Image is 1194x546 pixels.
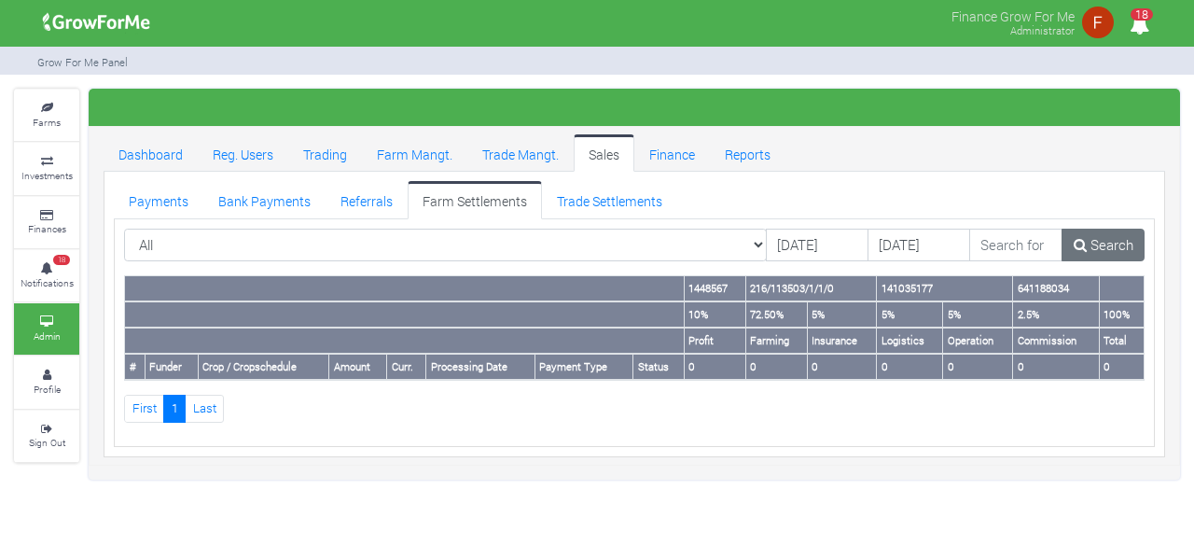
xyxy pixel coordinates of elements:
[36,4,157,41] img: growforme image
[1062,229,1145,262] a: Search
[745,276,877,301] th: 216/113503/1/1/0
[1013,301,1100,328] th: 2.5%
[14,250,79,301] a: 18 Notifications
[21,276,74,289] small: Notifications
[943,328,1013,354] th: Operation
[14,90,79,141] a: Farms
[362,134,467,172] a: Farm Mangt.
[34,383,61,396] small: Profile
[185,395,224,422] a: Last
[387,354,426,380] th: Curr.
[1010,23,1075,37] small: Administrator
[203,181,326,218] a: Bank Payments
[29,436,65,449] small: Sign Out
[1099,301,1144,328] th: 100%
[14,357,79,408] a: Profile
[33,116,61,129] small: Farms
[53,255,70,266] span: 18
[288,134,362,172] a: Trading
[745,328,807,354] th: Farming
[163,395,186,422] a: 1
[124,395,1145,422] nav: Page Navigation
[426,354,535,380] th: Processing Date
[684,328,745,354] th: Profit
[877,354,943,380] th: 0
[877,328,943,354] th: Logistics
[1013,276,1100,301] th: 641188034
[868,229,970,262] input: DD/MM/YYYY
[14,143,79,194] a: Investments
[124,395,164,422] a: First
[125,354,146,380] th: #
[542,181,677,218] a: Trade Settlements
[1099,328,1144,354] th: Total
[408,181,542,218] a: Farm Settlements
[467,134,574,172] a: Trade Mangt.
[14,411,79,462] a: Sign Out
[877,301,943,328] th: 5%
[329,354,387,380] th: Amount
[1079,4,1117,41] img: growforme image
[877,276,1013,301] th: 141035177
[633,354,685,380] th: Status
[766,229,868,262] input: DD/MM/YYYY
[1099,354,1144,380] th: 0
[326,181,408,218] a: Referrals
[21,169,73,182] small: Investments
[710,134,785,172] a: Reports
[114,181,203,218] a: Payments
[969,229,1063,262] input: Search for Settlements
[574,134,634,172] a: Sales
[104,134,198,172] a: Dashboard
[14,303,79,355] a: Admin
[535,354,632,380] th: Payment Type
[1121,4,1158,46] i: Notifications
[745,301,807,328] th: 72.50%
[634,134,710,172] a: Finance
[1013,354,1100,380] th: 0
[684,276,745,301] th: 1448567
[943,354,1013,380] th: 0
[198,134,288,172] a: Reg. Users
[684,301,745,328] th: 10%
[34,329,61,343] small: Admin
[745,354,807,380] th: 0
[1131,8,1153,21] span: 18
[14,197,79,248] a: Finances
[28,222,66,235] small: Finances
[943,301,1013,328] th: 5%
[684,354,745,380] th: 0
[951,4,1075,26] p: Finance Grow For Me
[1121,18,1158,35] a: 18
[807,301,877,328] th: 5%
[807,328,877,354] th: Insurance
[145,354,198,380] th: Funder
[37,55,128,69] small: Grow For Me Panel
[1013,328,1100,354] th: Commission
[807,354,877,380] th: 0
[198,354,329,380] th: Crop / Cropschedule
